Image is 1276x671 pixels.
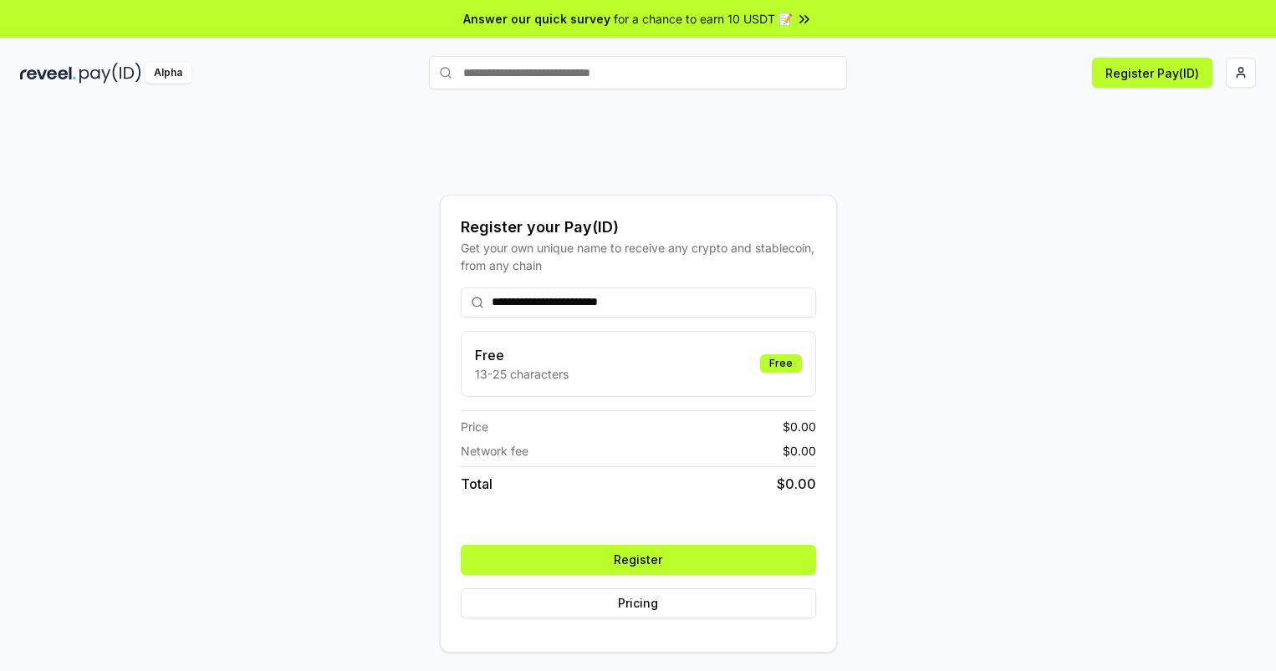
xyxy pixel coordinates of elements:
[20,63,76,84] img: reveel_dark
[461,418,488,435] span: Price
[783,418,816,435] span: $ 0.00
[777,474,816,494] span: $ 0.00
[475,365,569,383] p: 13-25 characters
[461,588,816,618] button: Pricing
[461,239,816,274] div: Get your own unique name to receive any crypto and stablecoin, from any chain
[475,345,569,365] h3: Free
[783,442,816,460] span: $ 0.00
[145,63,191,84] div: Alpha
[463,10,610,28] span: Answer our quick survey
[461,442,528,460] span: Network fee
[461,474,493,494] span: Total
[1092,58,1212,88] button: Register Pay(ID)
[461,545,816,575] button: Register
[760,354,802,373] div: Free
[614,10,793,28] span: for a chance to earn 10 USDT 📝
[79,63,141,84] img: pay_id
[461,216,816,239] div: Register your Pay(ID)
